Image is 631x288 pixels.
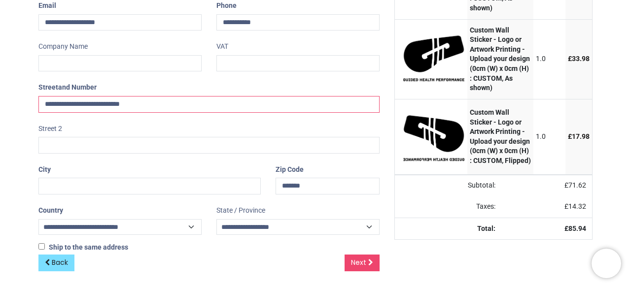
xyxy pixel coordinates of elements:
strong: Total: [477,224,495,232]
label: VAT [216,38,228,55]
span: 33.98 [572,55,590,63]
span: £ [564,202,586,210]
span: 85.94 [568,224,586,232]
span: 14.32 [568,202,586,210]
strong: £ [564,224,586,232]
label: Company Name [38,38,88,55]
span: £ [568,132,590,140]
span: Next [351,257,366,267]
td: Taxes: [395,196,501,218]
img: 9nQpicAAAAGSURBVAMAqeptgWiYzssAAAAASUVORK5CYII= [402,26,465,89]
label: State / Province [216,202,265,219]
div: 1.0 [536,54,563,64]
strong: Custom Wall Sticker - Logo or Artwork Printing - Upload your design (0cm (W) x 0cm (H) : CUSTOM, ... [470,108,531,164]
span: and Number [58,83,97,91]
img: 8TL66PAAAABklEQVQDAAlao4G11NMeAAAAAElFTkSuQmCC [402,105,465,168]
strong: Custom Wall Sticker - Logo or Artwork Printing - Upload your design (0cm (W) x 0cm (H) : CUSTOM, ... [470,26,530,92]
label: Street 2 [38,121,62,137]
a: Next [345,255,380,271]
span: £ [564,181,586,189]
label: Street [38,79,97,96]
span: £ [568,55,590,63]
label: Ship to the same address [38,243,128,253]
span: Back [52,257,68,267]
span: 71.62 [568,181,586,189]
div: 1.0 [536,132,563,142]
a: Back [38,255,74,271]
iframe: Brevo live chat [592,249,621,278]
label: City [38,161,51,178]
label: Country [38,202,63,219]
span: 17.98 [572,132,590,140]
td: Subtotal: [395,175,501,196]
input: Ship to the same address [38,243,45,250]
label: Zip Code [276,161,304,178]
